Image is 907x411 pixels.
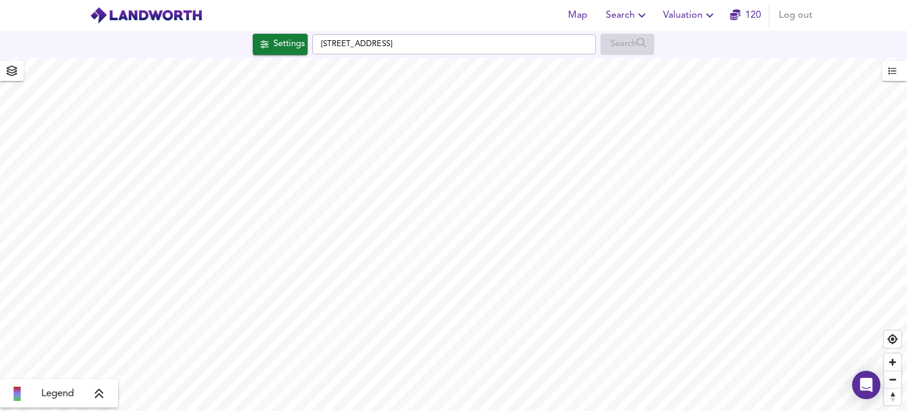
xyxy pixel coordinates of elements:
span: Legend [41,387,74,401]
button: Find my location [884,331,901,348]
button: Search [601,4,654,27]
input: Enter a location... [312,34,596,54]
span: Search [606,7,649,24]
button: Reset bearing to north [884,388,901,405]
div: Open Intercom Messenger [852,371,880,399]
span: Zoom out [884,371,901,388]
span: Valuation [663,7,717,24]
span: Map [563,7,592,24]
div: Enable a Source before running a Search [601,34,654,55]
button: 120 [726,4,764,27]
div: Click to configure Search Settings [253,34,308,55]
button: Log out [774,4,817,27]
button: Zoom out [884,371,901,388]
button: Settings [253,34,308,55]
img: logo [90,7,203,24]
a: 120 [730,7,761,24]
button: Zoom in [884,354,901,371]
span: Log out [779,7,813,24]
button: Valuation [658,4,722,27]
div: Settings [273,37,305,52]
button: Map [559,4,596,27]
